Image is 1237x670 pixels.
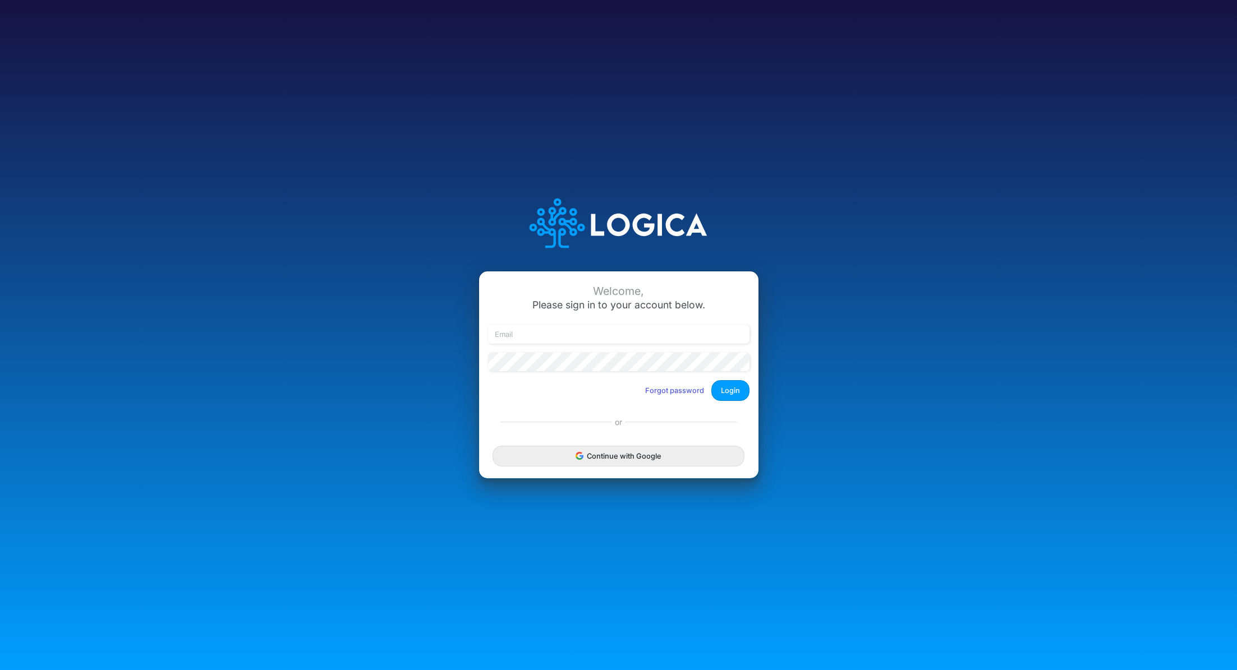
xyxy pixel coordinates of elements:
button: Forgot password [638,381,711,400]
div: Welcome, [488,285,749,298]
button: Continue with Google [493,446,744,466]
span: Please sign in to your account below. [532,299,705,311]
input: Email [488,325,749,344]
button: Login [711,380,749,401]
